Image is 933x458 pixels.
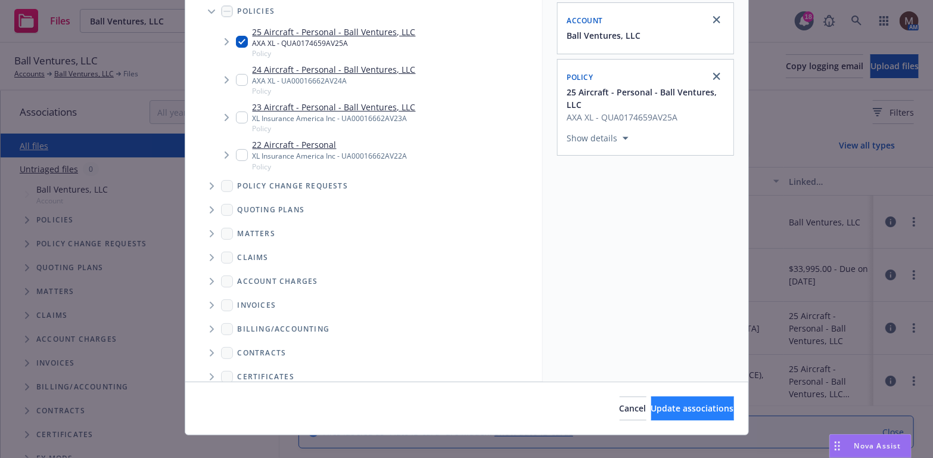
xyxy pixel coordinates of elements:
span: Policy change requests [238,182,348,190]
span: Policy [567,72,593,82]
button: Update associations [651,397,734,420]
span: Contracts [238,349,287,357]
span: Nova Assist [854,441,901,451]
a: close [710,69,724,83]
div: AXA XL - UA00016662AV24A [253,76,416,86]
span: Policy [253,123,416,134]
span: Policy [253,162,408,172]
span: Policy [253,86,416,96]
button: Show details [562,131,633,146]
span: Billing/Accounting [238,326,330,333]
button: Cancel [620,397,646,420]
button: 25 Aircraft - Personal - Ball Ventures, LLC [567,86,726,111]
span: Certificates [238,373,294,380]
span: Invoices [238,302,276,309]
span: Matters [238,230,275,237]
span: Policy [253,48,416,58]
a: close [710,13,724,27]
a: 23 Aircraft - Personal - Ball Ventures, LLC [253,101,416,113]
a: 24 Aircraft - Personal - Ball Ventures, LLC [253,63,416,76]
span: Update associations [651,403,734,414]
button: Ball Ventures, LLC [567,29,641,42]
span: Claims [238,254,269,261]
div: AXA XL - QUA0174659AV25A [253,38,416,48]
span: Account charges [238,278,318,285]
span: Quoting plans [238,206,305,213]
div: Drag to move [830,435,845,457]
div: XL Insurance America Inc - UA00016662AV22A [253,151,408,161]
span: AXA XL - QUA0174659AV25A [567,111,726,123]
button: Nova Assist [829,434,912,458]
span: Account [567,16,603,26]
span: Policies [238,8,275,15]
div: XL Insurance America Inc - UA00016662AV23A [253,113,416,123]
span: Cancel [620,403,646,414]
a: 22 Aircraft - Personal [253,138,408,151]
a: 25 Aircraft - Personal - Ball Ventures, LLC [253,26,416,38]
